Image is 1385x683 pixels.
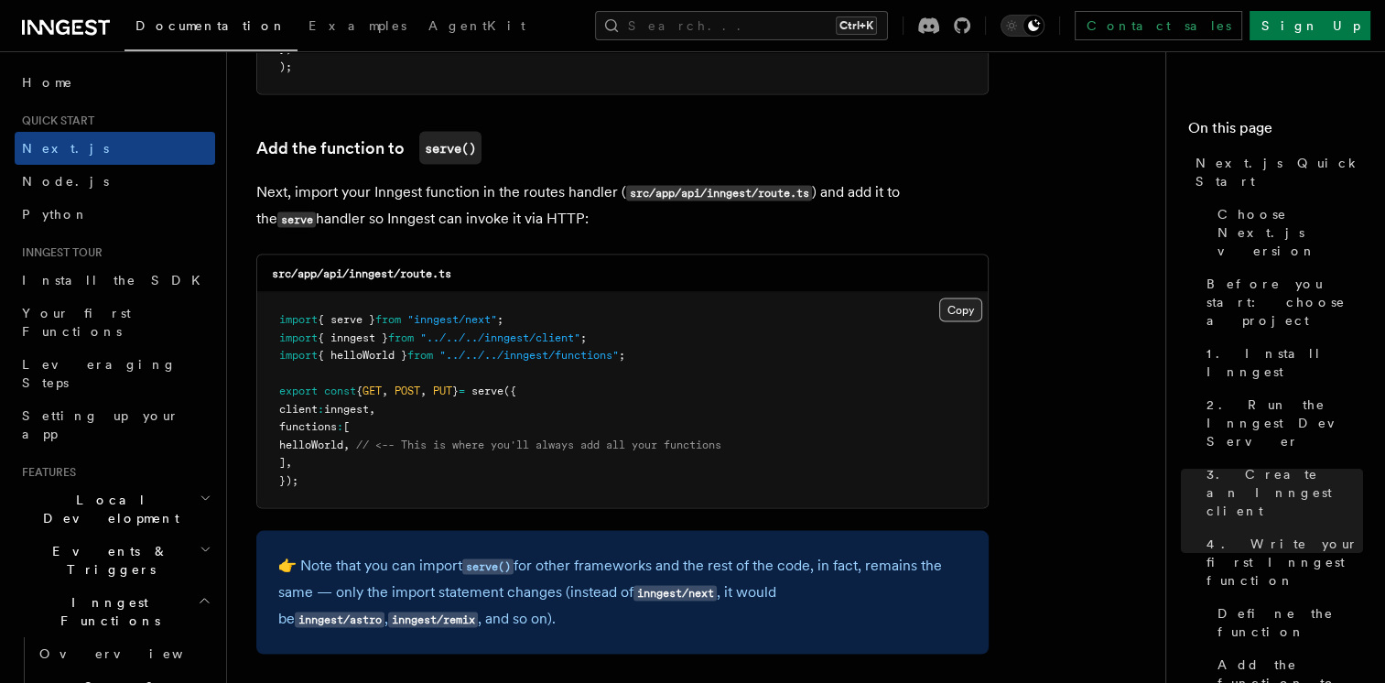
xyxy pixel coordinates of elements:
[433,385,452,397] span: PUT
[324,385,356,397] span: const
[318,403,324,416] span: :
[619,349,625,362] span: ;
[1188,146,1363,198] a: Next.js Quick Start
[428,18,525,33] span: AgentKit
[1206,535,1363,590] span: 4. Write your first Inngest function
[503,385,516,397] span: ({
[1206,344,1363,381] span: 1. Install Inngest
[462,557,514,574] a: serve()
[15,542,200,579] span: Events & Triggers
[279,456,286,469] span: ]
[32,637,215,670] a: Overview
[420,331,580,344] span: "../../../inngest/client"
[343,439,350,451] span: ,
[15,66,215,99] a: Home
[1075,11,1242,40] a: Contact sales
[388,613,478,628] code: inngest/remix
[580,331,587,344] span: ;
[1206,275,1363,330] span: Before you start: choose a project
[395,385,420,397] span: POST
[298,5,417,49] a: Examples
[939,298,982,322] button: Copy
[279,60,292,73] span: );
[279,420,337,433] span: functions
[15,491,200,527] span: Local Development
[15,297,215,348] a: Your first Functions
[626,186,812,201] code: src/app/api/inngest/route.ts
[407,349,433,362] span: from
[15,483,215,535] button: Local Development
[15,198,215,231] a: Python
[382,385,388,397] span: ,
[22,306,131,339] span: Your first Functions
[278,553,967,633] p: 👉 Note that you can import for other frameworks and the rest of the code, in fact, remains the sa...
[1206,465,1363,520] span: 3. Create an Inngest client
[318,313,375,326] span: { serve }
[1001,15,1044,37] button: Toggle dark mode
[15,399,215,450] a: Setting up your app
[633,586,717,602] code: inngest/next
[369,403,375,416] span: ,
[324,403,369,416] span: inngest
[279,331,318,344] span: import
[15,245,103,260] span: Inngest tour
[22,357,177,390] span: Leveraging Steps
[1217,205,1363,260] span: Choose Next.js version
[256,132,482,165] a: Add the function toserve()
[135,18,287,33] span: Documentation
[272,267,451,280] code: src/app/api/inngest/route.ts
[471,385,503,397] span: serve
[22,207,89,222] span: Python
[1199,267,1363,337] a: Before you start: choose a project
[1199,458,1363,527] a: 3. Create an Inngest client
[337,420,343,433] span: :
[39,646,228,661] span: Overview
[1217,604,1363,641] span: Define the function
[279,349,318,362] span: import
[279,403,318,416] span: client
[22,73,73,92] span: Home
[22,141,109,156] span: Next.js
[1199,527,1363,597] a: 4. Write your first Inngest function
[22,408,179,441] span: Setting up your app
[15,114,94,128] span: Quick start
[124,5,298,51] a: Documentation
[388,331,414,344] span: from
[439,349,619,362] span: "../../../inngest/functions"
[15,465,76,480] span: Features
[343,420,350,433] span: [
[295,613,384,628] code: inngest/astro
[362,385,382,397] span: GET
[277,212,316,228] code: serve
[1210,597,1363,648] a: Define the function
[1206,396,1363,450] span: 2. Run the Inngest Dev Server
[1210,198,1363,267] a: Choose Next.js version
[318,349,407,362] span: { helloWorld }
[15,586,215,637] button: Inngest Functions
[318,331,388,344] span: { inngest }
[279,385,318,397] span: export
[356,385,362,397] span: {
[286,456,292,469] span: ,
[15,348,215,399] a: Leveraging Steps
[1199,388,1363,458] a: 2. Run the Inngest Dev Server
[497,313,503,326] span: ;
[375,313,401,326] span: from
[595,11,888,40] button: Search...Ctrl+K
[279,474,298,487] span: });
[279,313,318,326] span: import
[22,174,109,189] span: Node.js
[407,313,497,326] span: "inngest/next"
[308,18,406,33] span: Examples
[420,385,427,397] span: ,
[462,559,514,575] code: serve()
[459,385,465,397] span: =
[15,132,215,165] a: Next.js
[836,16,877,35] kbd: Ctrl+K
[1196,154,1363,190] span: Next.js Quick Start
[417,5,536,49] a: AgentKit
[1250,11,1370,40] a: Sign Up
[419,132,482,165] code: serve()
[1199,337,1363,388] a: 1. Install Inngest
[22,273,211,287] span: Install the SDK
